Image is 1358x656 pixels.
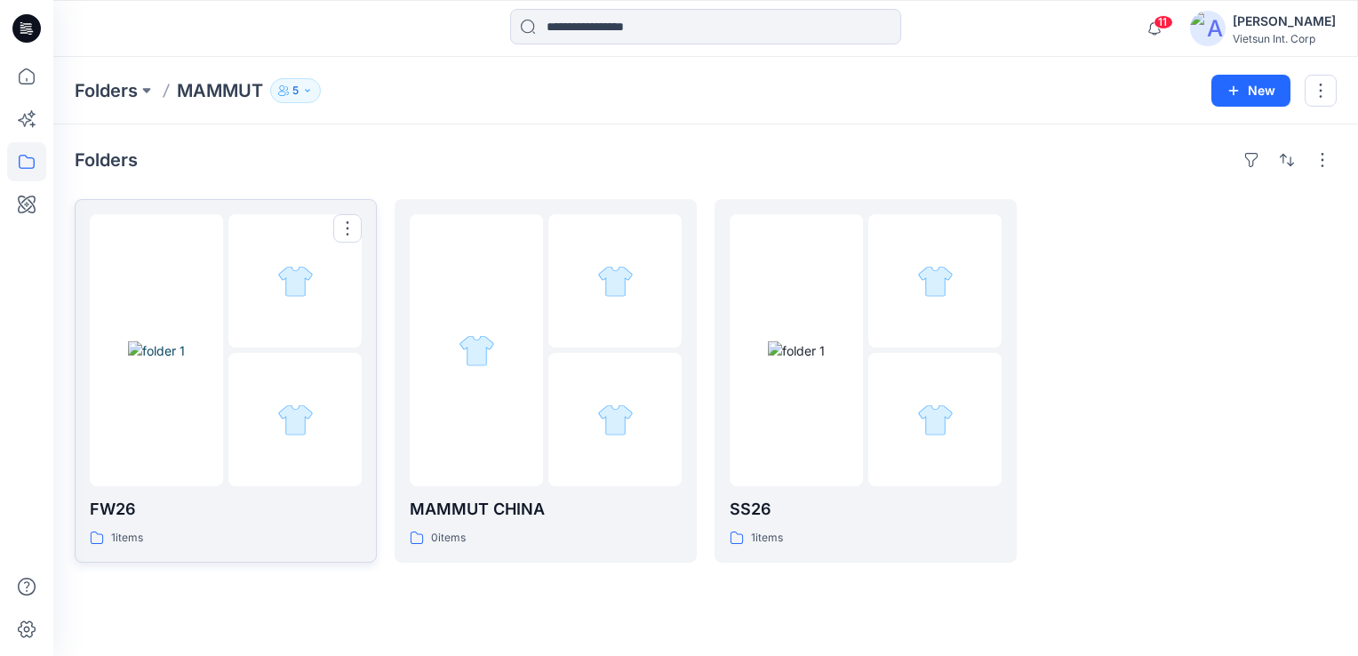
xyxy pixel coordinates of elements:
[730,497,1002,522] p: SS26
[751,529,783,548] p: 1 items
[431,529,466,548] p: 0 items
[597,402,634,438] img: folder 3
[270,78,321,103] button: 5
[128,341,185,360] img: folder 1
[917,263,954,300] img: folder 2
[1233,11,1336,32] div: [PERSON_NAME]
[1190,11,1226,46] img: avatar
[292,81,299,100] p: 5
[715,199,1017,563] a: folder 1folder 2folder 3SS261items
[459,332,495,369] img: folder 1
[1233,32,1336,45] div: Vietsun Int. Corp
[597,263,634,300] img: folder 2
[395,199,697,563] a: folder 1folder 2folder 3MAMMUT CHINA0items
[111,529,143,548] p: 1 items
[768,341,825,360] img: folder 1
[75,78,138,103] a: Folders
[917,402,954,438] img: folder 3
[90,497,362,522] p: FW26
[1211,75,1290,107] button: New
[277,263,314,300] img: folder 2
[277,402,314,438] img: folder 3
[1154,15,1173,29] span: 11
[75,199,377,563] a: folder 1folder 2folder 3FW261items
[177,78,263,103] p: MAMMUT
[410,497,682,522] p: MAMMUT CHINA
[75,149,138,171] h4: Folders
